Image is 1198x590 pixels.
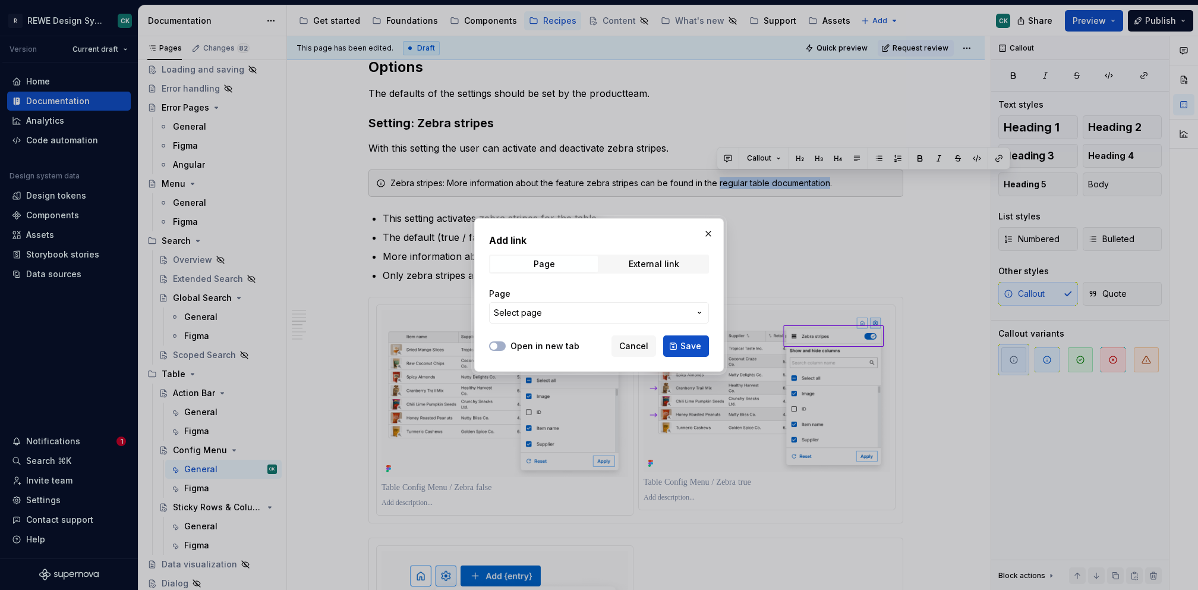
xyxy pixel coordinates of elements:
div: Page [534,259,555,269]
div: External link [629,259,679,269]
h2: Add link [489,233,709,247]
button: Save [663,335,709,357]
span: Select page [494,307,542,319]
button: Cancel [611,335,656,357]
span: Save [680,340,701,352]
button: Select page [489,302,709,324]
label: Page [489,288,510,300]
label: Open in new tab [510,340,579,352]
span: Cancel [619,340,648,352]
